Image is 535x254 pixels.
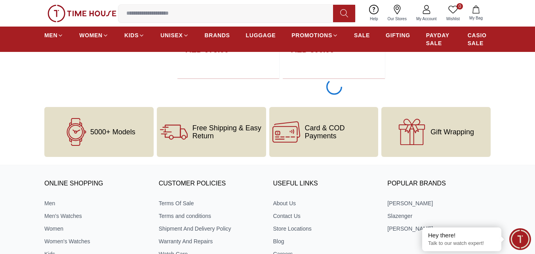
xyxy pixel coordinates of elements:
a: CASIO SALE [468,28,491,50]
div: Hey there! [428,231,495,239]
span: SALE [354,31,370,39]
a: SALE [354,28,370,42]
span: Help [367,16,381,22]
a: Men [44,199,148,207]
span: 5000+ Models [90,128,135,136]
span: Free Shipping & Easy Return [192,124,263,140]
a: Our Stores [383,3,411,23]
a: GIFTING [386,28,410,42]
img: ... [48,5,116,22]
a: Women [44,225,148,233]
a: MEN [44,28,63,42]
span: Our Stores [385,16,410,22]
span: LUGGAGE [246,31,276,39]
a: LUGGAGE [246,28,276,42]
span: PROMOTIONS [291,31,332,39]
h3: ONLINE SHOPPING [44,178,148,190]
span: BRANDS [205,31,230,39]
a: WOMEN [79,28,109,42]
a: Blog [273,237,377,245]
span: GIFTING [386,31,410,39]
a: BRANDS [205,28,230,42]
a: Shipment And Delivery Policy [159,225,262,233]
a: Help [365,3,383,23]
a: About Us [273,199,377,207]
span: My Account [413,16,440,22]
h3: CUSTOMER POLICIES [159,178,262,190]
a: KIDS [124,28,145,42]
a: Women's Watches [44,237,148,245]
span: Wishlist [443,16,463,22]
a: PROMOTIONS [291,28,338,42]
span: 0 [457,3,463,10]
span: My Bag [466,15,486,21]
a: Slazenger [387,212,491,220]
span: Gift Wrapping [430,128,474,136]
button: My Bag [465,4,487,23]
a: [PERSON_NAME] [387,199,491,207]
span: WOMEN [79,31,103,39]
a: Men's Watches [44,212,148,220]
a: Warranty And Repairs [159,237,262,245]
h3: Popular Brands [387,178,491,190]
span: Card & COD Payments [305,124,375,140]
a: Terms and conditions [159,212,262,220]
span: CASIO SALE [468,31,491,47]
a: Terms Of Sale [159,199,262,207]
span: PAYDAY SALE [426,31,452,47]
span: KIDS [124,31,139,39]
a: UNISEX [160,28,188,42]
a: Store Locations [273,225,377,233]
a: PAYDAY SALE [426,28,452,50]
span: MEN [44,31,57,39]
p: Talk to our watch expert! [428,240,495,247]
h3: USEFUL LINKS [273,178,377,190]
div: Chat Widget [509,228,531,250]
a: 0Wishlist [442,3,465,23]
a: Contact Us [273,212,377,220]
span: UNISEX [160,31,183,39]
a: [PERSON_NAME] [387,225,491,233]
